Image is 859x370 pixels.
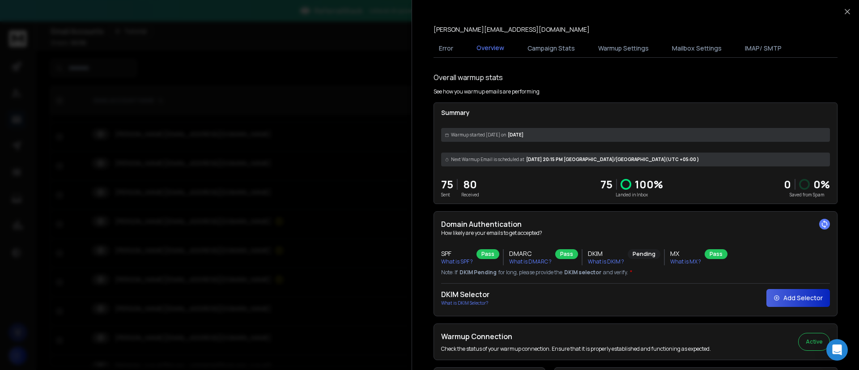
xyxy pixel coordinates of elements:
[826,339,848,361] div: Open Intercom Messenger
[451,132,506,138] span: Warmup started [DATE] on
[588,249,624,258] h3: DKIM
[459,269,497,276] span: DKIM Pending
[441,249,473,258] h3: SPF
[509,258,552,265] p: What is DMARC ?
[471,38,510,59] button: Overview
[441,191,453,198] p: Sent
[740,38,787,58] button: IMAP/ SMTP
[784,177,791,191] strong: 0
[461,191,479,198] p: Received
[441,345,711,353] p: Check the status of your warmup connection. Ensure that it is properly established and functionin...
[670,249,701,258] h3: MX
[766,289,830,307] button: Add Selector
[441,128,830,142] div: [DATE]
[441,258,473,265] p: What is SPF ?
[667,38,727,58] button: Mailbox Settings
[588,258,624,265] p: What is DKIM ?
[441,230,830,237] p: How likely are your emails to get accepted?
[564,269,601,276] span: DKIM selector
[705,249,727,259] div: Pass
[635,177,663,191] p: 100 %
[441,108,830,117] p: Summary
[522,38,580,58] button: Campaign Stats
[476,249,499,259] div: Pass
[813,177,830,191] p: 0 %
[434,72,503,83] h1: Overall warmup stats
[441,219,830,230] h2: Domain Authentication
[434,88,540,95] p: See how you warmup emails are performing
[670,258,701,265] p: What is MX ?
[593,38,654,58] button: Warmup Settings
[451,156,524,163] span: Next Warmup Email is scheduled at
[798,333,830,351] button: Active
[555,249,578,259] div: Pass
[434,38,459,58] button: Error
[441,153,830,166] div: [DATE] 20:15 PM [GEOGRAPHIC_DATA]/[GEOGRAPHIC_DATA] (UTC +05:00 )
[784,191,830,198] p: Saved from Spam
[441,289,489,300] h2: DKIM Selector
[441,269,830,276] p: Note: If for long, please provide the and verify.
[441,300,489,306] p: What is DKIM Selector?
[441,177,453,191] p: 75
[628,249,660,259] div: Pending
[509,249,552,258] h3: DMARC
[441,331,711,342] h2: Warmup Connection
[434,25,590,34] p: [PERSON_NAME][EMAIL_ADDRESS][DOMAIN_NAME]
[600,177,612,191] p: 75
[600,191,663,198] p: Landed in Inbox
[461,177,479,191] p: 80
